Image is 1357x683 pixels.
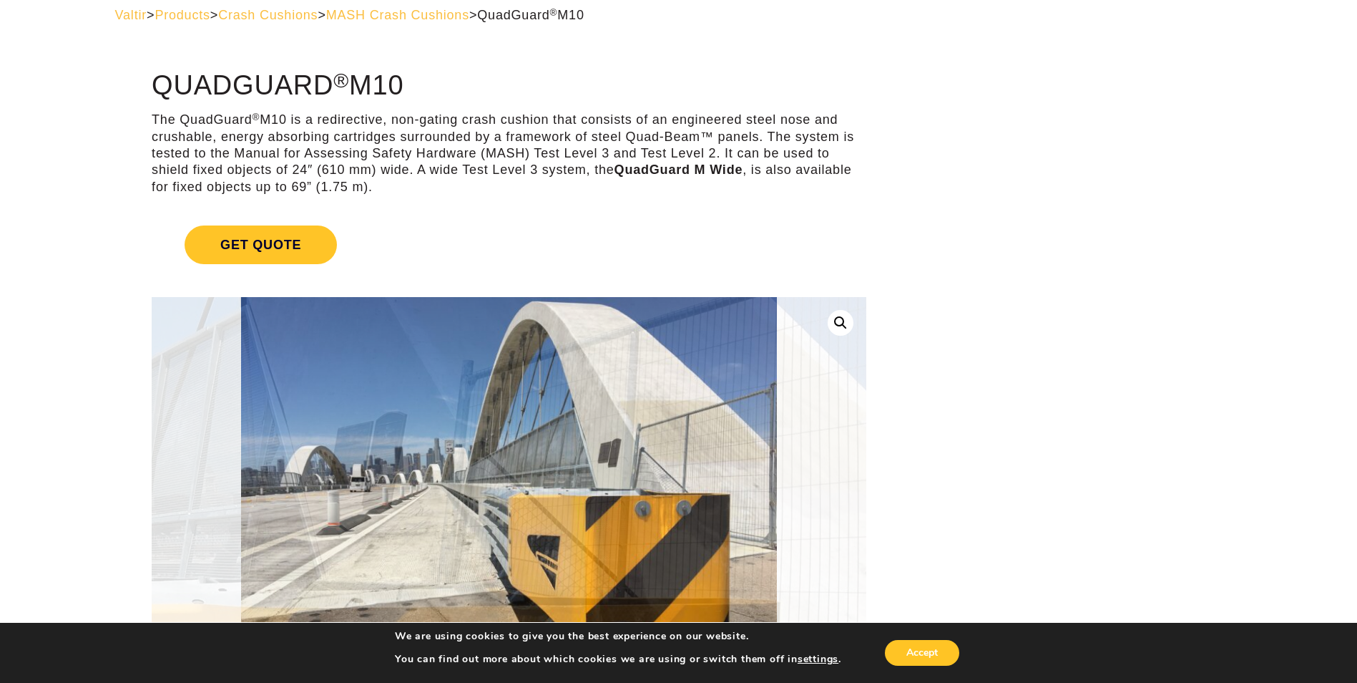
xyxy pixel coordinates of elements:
p: The QuadGuard M10 is a redirective, non-gating crash cushion that consists of an engineered steel... [152,112,866,195]
a: Valtir [115,8,147,22]
div: > > > > [115,7,1243,24]
span: Get Quote [185,226,337,264]
a: Get Quote [152,208,866,281]
button: settings [798,653,838,666]
a: Products [155,8,210,22]
sup: ® [550,7,558,18]
a: MASH Crash Cushions [326,8,469,22]
p: We are using cookies to give you the best experience on our website. [395,630,841,643]
sup: ® [253,112,260,122]
a: Crash Cushions [218,8,318,22]
button: Accept [885,640,959,666]
span: QuadGuard M10 [477,8,584,22]
h1: QuadGuard M10 [152,71,866,101]
sup: ® [333,69,349,92]
p: You can find out more about which cookies we are using or switch them off in . [395,653,841,666]
strong: QuadGuard M Wide [614,163,743,177]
